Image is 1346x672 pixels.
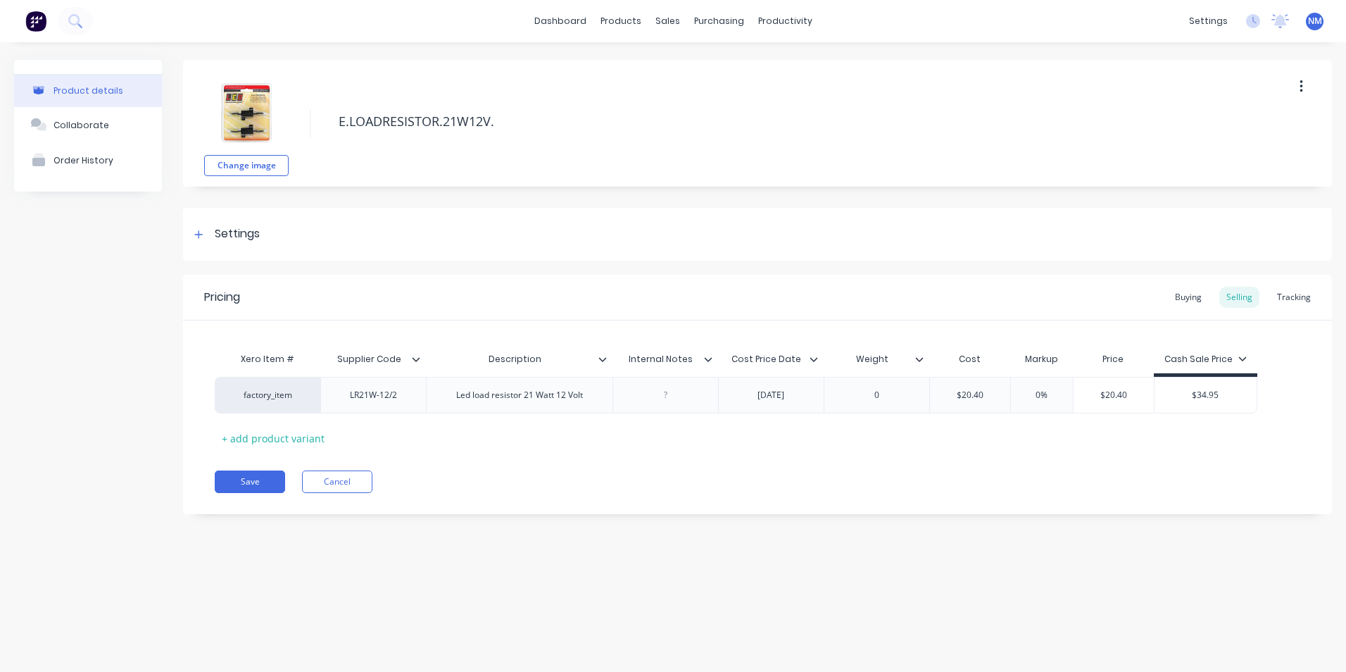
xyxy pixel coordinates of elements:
button: Cancel [302,471,372,493]
div: + add product variant [215,428,332,449]
button: Collaborate [14,107,162,142]
div: Weight [824,342,921,377]
button: Save [215,471,285,493]
div: [DATE] [736,386,806,404]
button: Order History [14,142,162,178]
div: Supplier Code [320,342,417,377]
div: Cost [929,345,1010,373]
div: Description [426,342,604,377]
div: Tracking [1270,287,1318,308]
div: Settings [215,225,260,243]
div: Buying [1168,287,1209,308]
div: Internal Notes [612,342,710,377]
div: factory_item [229,389,306,402]
div: 0 [841,386,912,404]
div: products [593,11,648,32]
button: Product details [14,74,162,107]
div: Cost Price Date [718,345,824,373]
div: $20.40 [930,378,1010,413]
img: file [211,77,282,148]
div: Led load resistor 21 Watt 12 Volt [445,386,594,404]
button: Change image [204,155,289,176]
div: Selling [1219,287,1259,308]
img: Factory [25,11,46,32]
div: $34.95 [1155,378,1257,413]
div: factory_itemLR21W-12/2Led load resistor 21 Watt 12 Volt[DATE]0$20.400%$20.40$34.95 [215,377,1257,413]
span: NM [1308,15,1322,27]
div: Price [1073,345,1154,373]
div: Product details [54,85,123,96]
div: LR21W-12/2 [339,386,409,404]
div: Cost Price Date [718,342,815,377]
div: Weight [824,345,929,373]
div: Pricing [204,289,240,306]
div: Cash Sale Price [1164,353,1247,366]
div: 0% [1007,378,1077,413]
div: $20.40 [1074,378,1154,413]
div: Description [426,345,612,373]
a: dashboard [527,11,593,32]
div: Supplier Code [320,345,426,373]
div: productivity [751,11,819,32]
div: Order History [54,155,113,166]
div: sales [648,11,687,32]
div: Xero Item # [215,345,320,373]
div: Internal Notes [612,345,718,373]
div: Collaborate [54,120,109,130]
div: fileChange image [204,70,289,176]
div: settings [1182,11,1235,32]
textarea: E.LOADRESISTOR.21W12V. [332,105,1217,138]
div: purchasing [687,11,751,32]
div: Markup [1010,345,1073,373]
